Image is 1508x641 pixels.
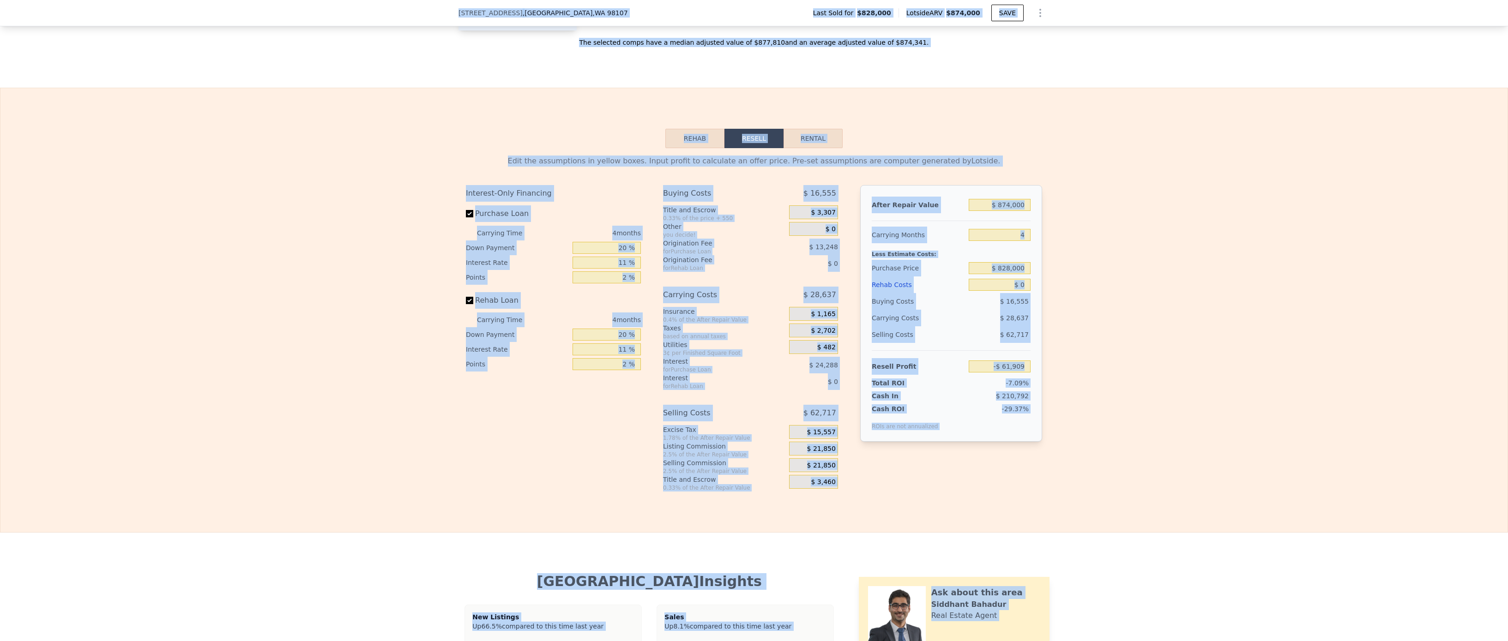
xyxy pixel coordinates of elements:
[664,622,826,627] div: Up compared to this time last year
[466,292,569,309] label: Rehab Loan
[523,8,628,18] span: , [GEOGRAPHIC_DATA]
[663,333,785,340] div: based on annual taxes
[541,312,641,327] div: 4 months
[663,467,785,475] div: 2.5% of the After Repair Value
[872,243,1031,260] div: Less Estimate Costs:
[857,8,891,18] span: $828,000
[663,434,785,442] div: 1.78% of the After Repair Value
[458,30,1050,47] div: The selected comps have a median adjusted value of $877,810 and an average adjusted value of $874...
[1000,298,1029,305] span: $ 16,555
[541,226,641,240] div: 4 months
[466,270,569,285] div: Points
[466,342,569,357] div: Interest Rate
[472,622,634,627] div: Up compared to this time last year
[828,260,838,267] span: $ 0
[664,612,826,622] div: Sales
[466,205,569,222] label: Purchase Loan
[663,323,785,333] div: Taxes
[872,276,965,293] div: Rehab Costs
[811,327,835,335] span: $ 2,702
[663,264,766,272] div: for Rehab Loan
[466,573,833,590] div: [GEOGRAPHIC_DATA] Insights
[663,458,785,467] div: Selling Commission
[1006,379,1029,387] span: -7.09%
[1002,405,1029,413] span: -29.37%
[872,310,929,326] div: Carrying Costs
[663,205,785,215] div: Title and Escrow
[663,366,766,373] div: for Purchase Loan
[466,297,473,304] input: Rehab Loan
[663,475,785,484] div: Title and Escrow
[803,287,836,303] span: $ 28,637
[477,226,537,240] div: Carrying Time
[803,185,836,202] span: $ 16,555
[809,361,838,369] span: $ 24,288
[872,197,965,213] div: After Repair Value
[466,357,569,371] div: Points
[663,357,766,366] div: Interest
[807,445,836,453] span: $ 21,850
[931,610,997,621] div: Real Estate Agent
[663,451,785,458] div: 2.5% of the After Repair Value
[931,599,1007,610] div: Siddhant Bahadur
[663,442,785,451] div: Listing Commission
[673,623,690,630] span: 8.1%
[466,156,1042,167] div: Edit the assumptions in yellow boxes. Input profit to calculate an offer price. Pre-set assumptio...
[663,307,785,316] div: Insurance
[906,8,946,18] span: Lotside ARV
[466,240,569,255] div: Down Payment
[872,404,938,413] div: Cash ROI
[663,383,766,390] div: for Rehab Loan
[991,5,1024,21] button: SAVE
[663,222,785,231] div: Other
[811,310,835,318] span: $ 1,165
[1000,331,1029,338] span: $ 62,717
[663,255,766,264] div: Origination Fee
[807,428,836,437] span: $ 15,557
[811,209,835,217] span: $ 3,307
[663,248,766,255] div: for Purchase Loan
[996,392,1029,400] span: $ 210,792
[663,340,785,349] div: Utilities
[803,405,836,421] span: $ 62,717
[663,231,785,239] div: you decide!
[811,478,835,486] span: $ 3,460
[663,405,766,421] div: Selling Costs
[784,129,843,148] button: Rental
[828,378,838,385] span: $ 0
[872,378,929,388] div: Total ROI
[592,9,627,17] span: , WA 98107
[665,129,724,148] button: Rehab
[663,239,766,248] div: Origination Fee
[872,413,938,430] div: ROIs are not annualized
[663,215,785,222] div: 0.33% of the price + 550
[663,185,766,202] div: Buying Costs
[663,484,785,491] div: 0.33% of the After Repair Value
[466,327,569,342] div: Down Payment
[458,8,523,18] span: [STREET_ADDRESS]
[872,326,965,343] div: Selling Costs
[477,312,537,327] div: Carrying Time
[663,425,785,434] div: Excise Tax
[872,260,965,276] div: Purchase Price
[872,391,929,401] div: Cash In
[807,461,836,470] span: $ 21,850
[466,210,473,217] input: Purchase Loan
[663,316,785,323] div: 0.4% of the After Repair Value
[724,129,784,148] button: Resell
[946,9,980,17] span: $874,000
[663,373,766,383] div: Interest
[663,349,785,357] div: 3¢ per Finished Square Foot
[809,243,838,251] span: $ 13,248
[817,343,836,352] span: $ 482
[826,225,836,234] span: $ 0
[872,293,965,310] div: Buying Costs
[481,623,501,630] span: 66.5%
[872,227,965,243] div: Carrying Months
[472,612,634,622] div: New Listings
[466,185,641,202] div: Interest-Only Financing
[1031,4,1050,22] button: Show Options
[931,586,1023,599] div: Ask about this area
[1000,314,1029,322] span: $ 28,637
[872,358,965,375] div: Resell Profit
